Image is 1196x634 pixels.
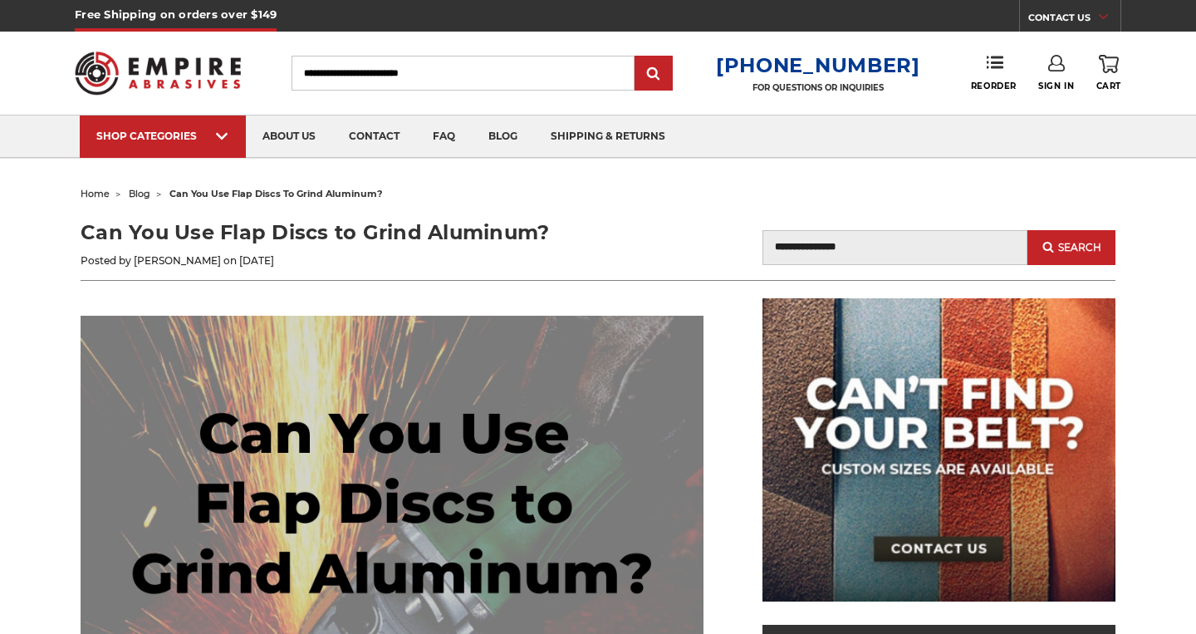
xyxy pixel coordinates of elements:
[416,115,472,158] a: faq
[971,55,1017,91] a: Reorder
[81,188,110,199] a: home
[169,188,382,199] span: can you use flap discs to grind aluminum?
[81,253,598,268] p: Posted by [PERSON_NAME] on [DATE]
[75,41,241,106] img: Empire Abrasives
[1096,81,1121,91] span: Cart
[246,115,332,158] a: about us
[1027,230,1115,265] button: Search
[1058,242,1101,253] span: Search
[332,115,416,158] a: contact
[716,82,920,93] p: FOR QUESTIONS OR INQUIRIES
[762,298,1115,602] img: promo banner for custom belts.
[971,81,1017,91] span: Reorder
[472,115,534,158] a: blog
[637,57,670,91] input: Submit
[534,115,682,158] a: shipping & returns
[81,218,598,248] h1: Can You Use Flap Discs to Grind Aluminum?
[1096,55,1121,91] a: Cart
[129,188,150,199] a: blog
[716,53,920,77] a: [PHONE_NUMBER]
[96,130,229,142] div: SHOP CATEGORIES
[1028,8,1120,32] a: CONTACT US
[1038,81,1074,91] span: Sign In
